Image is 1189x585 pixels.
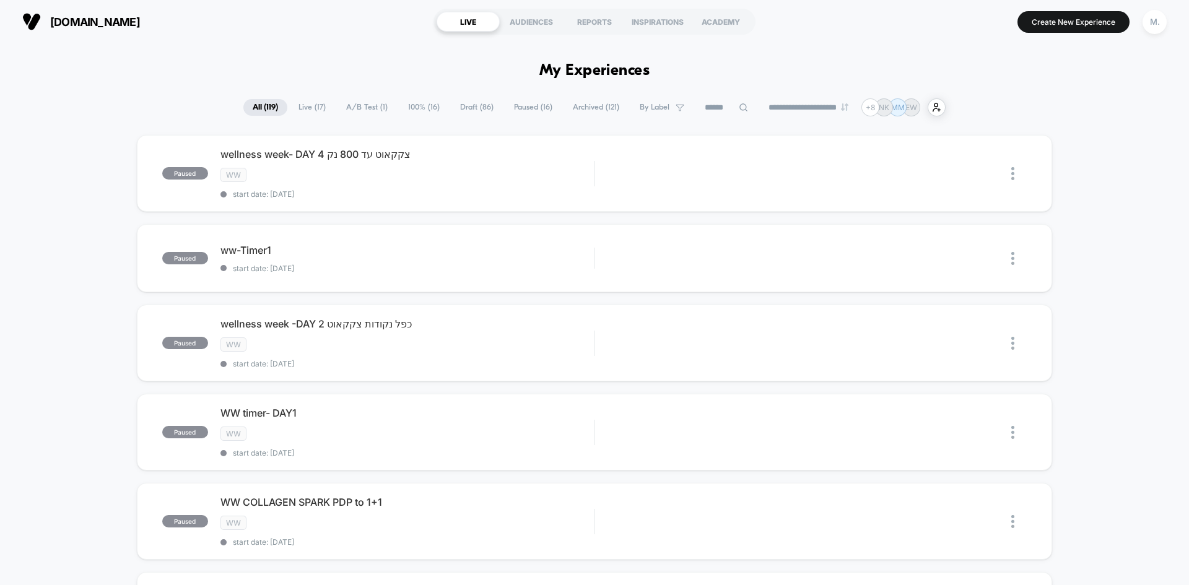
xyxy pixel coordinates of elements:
[563,12,626,32] div: REPORTS
[22,12,41,31] img: Visually logo
[879,103,889,112] p: NK
[564,99,629,116] span: Archived ( 121 )
[220,244,594,256] span: ww-Timer1
[1139,9,1170,35] button: M.
[220,264,594,273] span: start date: [DATE]
[337,99,397,116] span: A/B Test ( 1 )
[1011,515,1014,528] img: close
[220,537,594,547] span: start date: [DATE]
[220,448,594,457] span: start date: [DATE]
[841,103,848,111] img: end
[437,12,500,32] div: LIVE
[162,426,208,438] span: paused
[399,99,449,116] span: 100% ( 16 )
[162,515,208,527] span: paused
[220,318,594,330] span: wellness week -DAY 2 כפל נקודות צקקאוט
[1011,252,1014,265] img: close
[220,189,594,199] span: start date: [DATE]
[220,427,246,441] span: WW
[220,516,246,530] span: WW
[1017,11,1130,33] button: Create New Experience
[861,98,879,116] div: + 8
[50,15,140,28] span: [DOMAIN_NAME]
[500,12,563,32] div: AUDIENCES
[220,496,594,508] span: WW COLLAGEN SPARK PDP to 1+1
[220,168,246,182] span: WW
[1011,337,1014,350] img: close
[626,12,689,32] div: INSPIRATIONS
[162,167,208,180] span: paused
[891,103,905,112] p: MM
[539,62,650,80] h1: My Experiences
[689,12,752,32] div: ACADEMY
[19,12,144,32] button: [DOMAIN_NAME]
[1143,10,1167,34] div: M.
[220,407,594,419] span: WW timer- DAY1
[243,99,287,116] span: All ( 119 )
[162,252,208,264] span: paused
[905,103,917,112] p: EW
[220,148,594,160] span: wellness week- DAY 4 צקקאוט עד 800 נק
[451,99,503,116] span: Draft ( 86 )
[640,103,669,112] span: By Label
[220,337,246,352] span: WW
[289,99,335,116] span: Live ( 17 )
[220,359,594,368] span: start date: [DATE]
[1011,167,1014,180] img: close
[505,99,562,116] span: Paused ( 16 )
[162,337,208,349] span: paused
[1011,426,1014,439] img: close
